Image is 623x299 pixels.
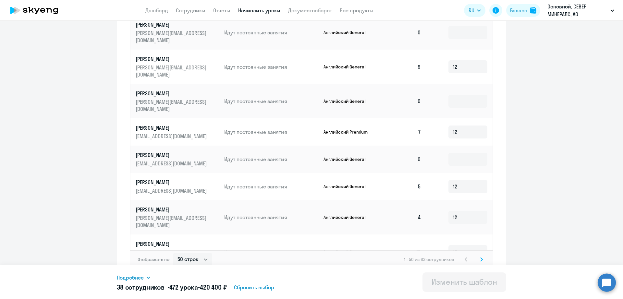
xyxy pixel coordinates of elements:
a: Документооборот [288,7,332,14]
p: Английский General [324,184,372,189]
p: [PERSON_NAME][EMAIL_ADDRESS][DOMAIN_NAME] [136,249,208,263]
p: [EMAIL_ADDRESS][DOMAIN_NAME] [136,160,208,167]
p: Идут постоянные занятия [224,128,318,136]
p: Идут постоянные занятия [224,98,318,105]
p: [PERSON_NAME] [136,90,208,97]
button: Основной, СЕВЕР МИНЕРАЛС, АО [544,3,617,18]
div: Изменить шаблон [432,277,497,287]
p: Английский Premium [324,129,372,135]
a: Отчеты [213,7,230,14]
a: Начислить уроки [238,7,280,14]
span: Сбросить выбор [234,283,274,291]
a: [PERSON_NAME][EMAIL_ADDRESS][DOMAIN_NAME] [136,179,219,194]
a: [PERSON_NAME][EMAIL_ADDRESS][DOMAIN_NAME] [136,151,219,167]
a: [PERSON_NAME][PERSON_NAME][EMAIL_ADDRESS][DOMAIN_NAME] [136,206,219,229]
h5: 38 сотрудников • • [117,283,227,292]
p: Английский General [324,98,372,104]
p: Идут постоянные занятия [224,248,318,255]
td: 0 [381,15,426,50]
td: 0 [381,84,426,118]
a: [PERSON_NAME][PERSON_NAME][EMAIL_ADDRESS][DOMAIN_NAME] [136,90,219,113]
a: Все продукты [340,7,373,14]
button: Балансbalance [506,4,540,17]
p: Идут постоянные занятия [224,183,318,190]
td: 12 [381,234,426,269]
p: [PERSON_NAME][EMAIL_ADDRESS][DOMAIN_NAME] [136,64,208,78]
a: [PERSON_NAME][PERSON_NAME][EMAIL_ADDRESS][DOMAIN_NAME] [136,21,219,44]
p: Английский General [324,214,372,220]
td: 0 [381,146,426,173]
span: 1 - 50 из 63 сотрудников [404,257,454,262]
td: 4 [381,200,426,234]
p: Английский General [324,30,372,35]
span: 472 урока [169,283,198,291]
p: [PERSON_NAME] [136,124,208,131]
p: Английский General [324,156,372,162]
p: [PERSON_NAME] [136,240,208,247]
p: [PERSON_NAME] [136,179,208,186]
p: [PERSON_NAME] [136,55,208,63]
p: [EMAIL_ADDRESS][DOMAIN_NAME] [136,133,208,140]
p: Идут постоянные занятия [224,29,318,36]
p: Идут постоянные занятия [224,63,318,70]
span: 420 400 ₽ [200,283,227,291]
button: Изменить шаблон [422,272,506,292]
a: [PERSON_NAME][PERSON_NAME][EMAIL_ADDRESS][DOMAIN_NAME] [136,55,219,78]
td: 5 [381,173,426,200]
p: [PERSON_NAME][EMAIL_ADDRESS][DOMAIN_NAME] [136,30,208,44]
p: [PERSON_NAME][EMAIL_ADDRESS][DOMAIN_NAME] [136,98,208,113]
img: balance [530,7,536,14]
span: Подробнее [117,274,144,281]
p: [PERSON_NAME] [136,21,208,28]
div: Баланс [510,6,527,14]
span: Отображать по: [138,257,170,262]
td: 7 [381,118,426,146]
a: [PERSON_NAME][EMAIL_ADDRESS][DOMAIN_NAME] [136,124,219,140]
p: Английский General [324,249,372,255]
p: Основной, СЕВЕР МИНЕРАЛС, АО [547,3,608,18]
span: RU [469,6,474,14]
td: 9 [381,50,426,84]
a: [PERSON_NAME][PERSON_NAME][EMAIL_ADDRESS][DOMAIN_NAME] [136,240,219,263]
a: Сотрудники [176,7,205,14]
p: Идут постоянные занятия [224,214,318,221]
button: RU [464,4,485,17]
p: [PERSON_NAME][EMAIL_ADDRESS][DOMAIN_NAME] [136,214,208,229]
p: Идут постоянные занятия [224,156,318,163]
p: Английский General [324,64,372,70]
p: [PERSON_NAME] [136,206,208,213]
p: [PERSON_NAME] [136,151,208,159]
a: Дашборд [145,7,168,14]
p: [EMAIL_ADDRESS][DOMAIN_NAME] [136,187,208,194]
